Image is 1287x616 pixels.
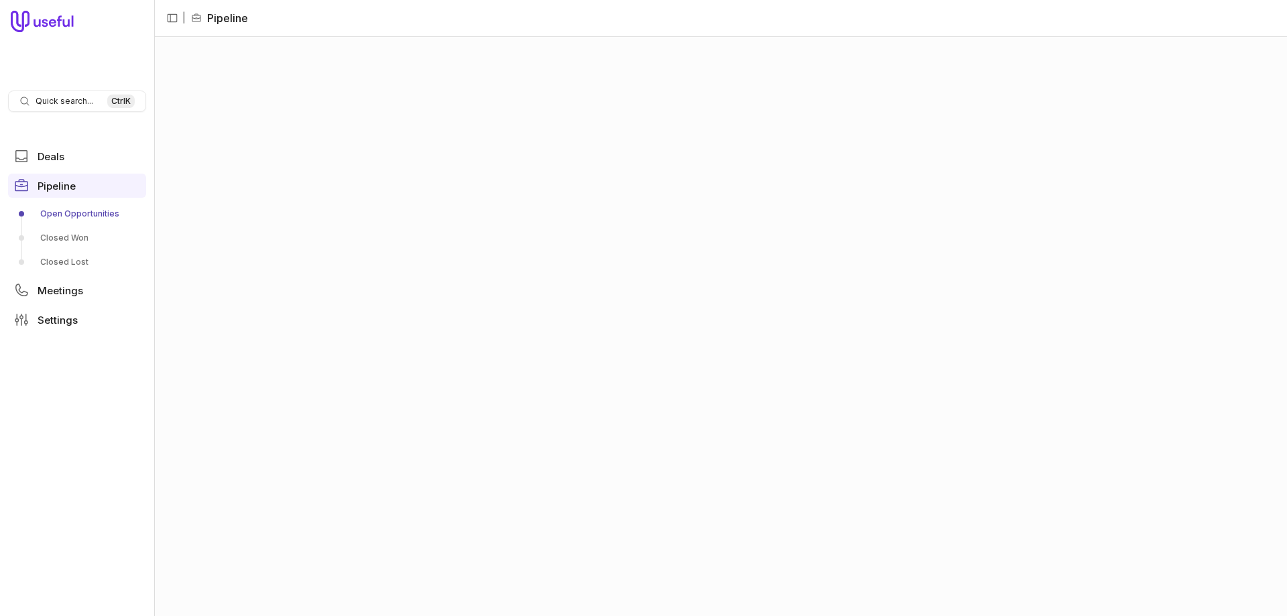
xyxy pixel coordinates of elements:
button: Collapse sidebar [162,8,182,28]
span: Meetings [38,286,83,296]
a: Open Opportunities [8,203,146,225]
span: | [182,10,186,26]
a: Settings [8,308,146,332]
a: Closed Lost [8,251,146,273]
span: Pipeline [38,181,76,191]
span: Quick search... [36,96,93,107]
li: Pipeline [191,10,248,26]
span: Deals [38,151,64,162]
div: Pipeline submenu [8,203,146,273]
a: Deals [8,144,146,168]
span: Settings [38,315,78,325]
a: Closed Won [8,227,146,249]
kbd: Ctrl K [107,95,135,108]
a: Meetings [8,278,146,302]
a: Pipeline [8,174,146,198]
